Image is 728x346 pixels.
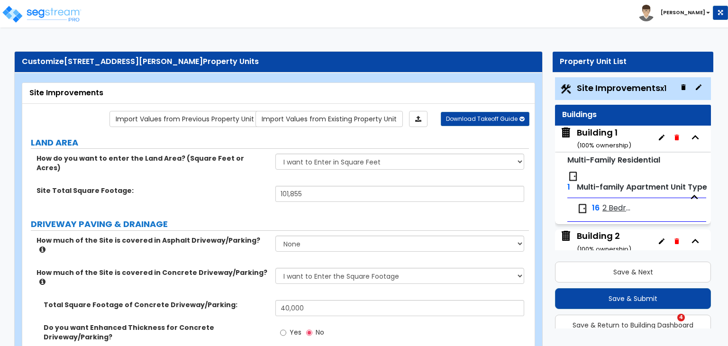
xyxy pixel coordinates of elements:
div: Building 1 [577,127,631,151]
label: Do you want Enhanced Thickness for Concrete Driveway/Parking? [44,323,268,342]
button: Save & Next [555,262,711,282]
input: Yes [280,328,286,338]
button: Download Takeoff Guide [441,112,529,126]
small: ( 100 % ownership) [577,245,631,254]
img: door.png [577,203,588,214]
label: Site Total Square Footage: [36,186,268,195]
input: No [306,328,312,338]
small: Multi-Family Residential [567,155,660,165]
a: Import the dynamic attribute values from existing properties. [255,111,403,127]
i: click for more info! [39,246,45,253]
img: door.png [567,171,579,182]
label: Total Square Footage of Concrete Driveway/Parking: [44,300,268,310]
a: Import the dynamic attributes value through Excel sheet [409,111,428,127]
small: ( 100 % ownership) [577,141,631,150]
span: No [316,328,324,337]
b: [PERSON_NAME] [661,9,705,16]
a: Import the dynamic attribute values from previous properties. [109,111,260,127]
span: Building 1 [560,127,631,151]
img: logo_pro_r.png [1,5,82,24]
label: How do you want to enter the Land Area? (Square Feet or Acres) [36,154,268,173]
img: avatar.png [638,5,655,21]
small: x1 [660,83,666,93]
label: DRIVEWAY PAVING & DRAINAGE [31,218,529,230]
img: building.svg [560,230,572,242]
img: building.svg [560,127,572,139]
span: Yes [290,328,301,337]
img: Construction.png [560,83,572,95]
i: click for more info! [39,278,45,285]
span: 1 [567,182,570,192]
span: Building 2 [560,230,631,254]
div: Site Improvements [29,88,528,99]
label: LAND AREA [31,137,529,149]
span: 2 Bedroom 1 Bath [602,203,635,214]
div: Building 2 [577,230,631,254]
span: [STREET_ADDRESS][PERSON_NAME] [64,56,203,67]
div: Customize Property Units [22,56,535,67]
iframe: Intercom live chat [658,314,681,337]
div: Buildings [562,109,704,120]
span: Site Improvements [577,82,666,94]
span: 4 [677,314,685,321]
button: Save & Submit [555,288,711,309]
div: Property Unit List [560,56,706,67]
span: Download Takeoff Guide [446,115,518,123]
button: Save & Return to Building Dashboard [555,315,711,336]
label: How much of the Site is covered in Asphalt Driveway/Parking? [36,236,268,255]
label: How much of the Site is covered in Concrete Driveway/Parking? [36,268,268,287]
span: 16 [592,203,600,214]
span: Multi-family Apartment Unit Type [577,182,707,192]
